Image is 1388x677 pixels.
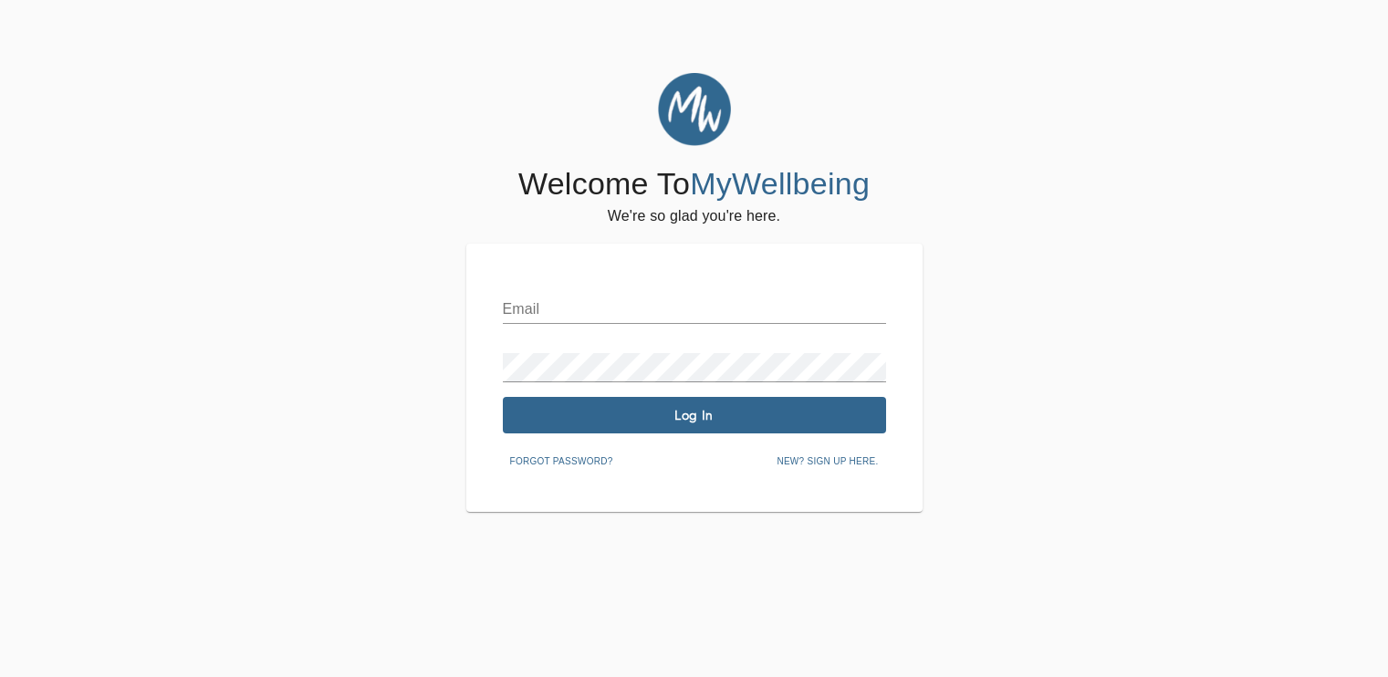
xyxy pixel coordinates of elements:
[503,448,621,475] button: Forgot password?
[510,453,613,470] span: Forgot password?
[510,407,879,424] span: Log In
[658,73,731,146] img: MyWellbeing
[608,203,780,229] h6: We're so glad you're here.
[503,453,621,467] a: Forgot password?
[503,397,886,433] button: Log In
[518,165,870,203] h4: Welcome To
[777,453,878,470] span: New? Sign up here.
[769,448,885,475] button: New? Sign up here.
[690,166,870,201] span: MyWellbeing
